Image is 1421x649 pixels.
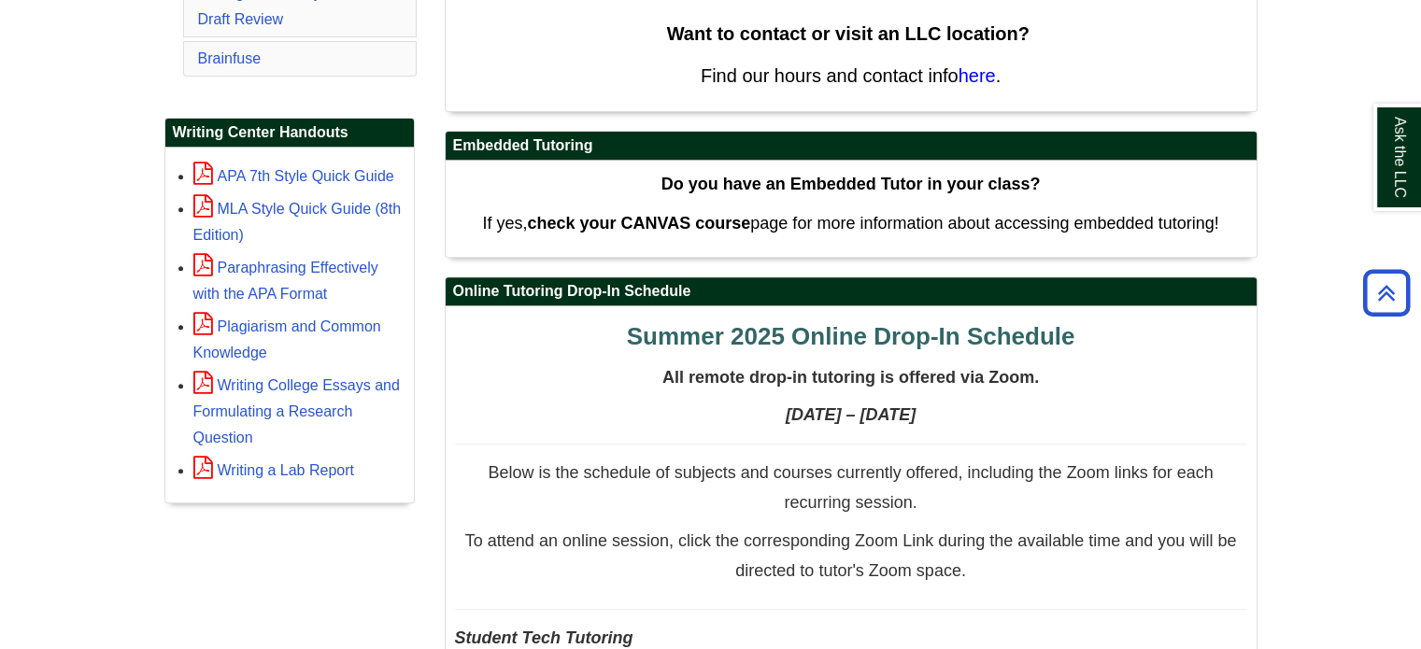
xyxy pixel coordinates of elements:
[1357,280,1416,305] a: Back to Top
[198,50,262,66] a: Brainfuse
[193,377,400,445] a: Writing College Essays and Formulating a Research Question
[786,405,916,424] strong: [DATE] – [DATE]
[527,214,750,233] strong: check your CANVAS course
[482,214,1218,233] span: If yes, page for more information about accessing embedded tutoring!
[959,65,996,86] a: here
[488,463,1213,512] span: Below is the schedule of subjects and courses currently offered, including the Zoom links for eac...
[446,277,1257,306] h2: Online Tutoring Drop-In Schedule
[193,260,378,302] a: Paraphrasing Effectively with the APA Format
[165,119,414,148] h2: Writing Center Handouts
[661,175,1041,193] strong: Do you have an Embedded Tutor in your class?
[455,628,633,647] span: Student Tech Tutoring
[193,462,354,478] a: Writing a Lab Report
[996,65,1002,86] span: .
[193,318,381,360] a: Plagiarism and Common Knowledge
[465,531,1236,580] span: To attend an online session, click the corresponding Zoom Link during the available time and you ...
[667,23,1030,44] strong: Want to contact or visit an LLC location?
[627,322,1075,350] span: Summer 2025 Online Drop-In Schedule
[193,201,402,243] a: MLA Style Quick Guide (8th Edition)
[701,65,959,86] span: Find our hours and contact info
[193,168,394,184] a: APA 7th Style Quick Guide
[662,368,1039,387] span: All remote drop-in tutoring is offered via Zoom.
[446,132,1257,161] h2: Embedded Tutoring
